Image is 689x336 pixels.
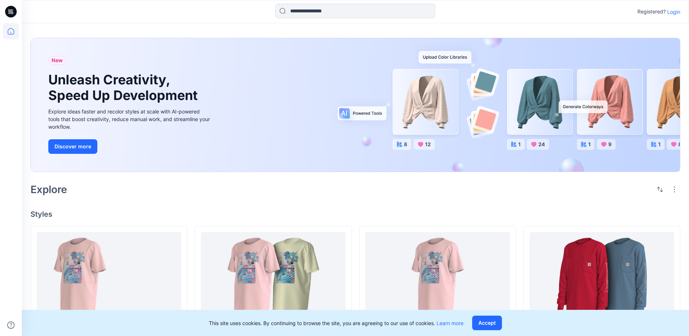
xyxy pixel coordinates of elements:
button: Accept [472,316,502,330]
a: RASPBERRY_DEMO [365,232,510,321]
h1: Unleash Creativity, Speed Up Development [48,72,201,103]
button: Discover more [48,139,97,154]
a: Discover more [48,139,212,154]
h4: Styles [31,210,680,219]
div: Explore ideas faster and recolor styles at scale with AI-powered tools that boost creativity, red... [48,108,212,131]
a: Learn more [437,320,463,326]
p: This site uses cookies. By continuing to browse the site, you are agreeing to our use of cookies. [209,319,463,327]
a: GW TEST [530,232,674,321]
a: RASPBERRY_DEMO_COLOR UP_2 [37,232,181,321]
p: Registered? [637,7,666,16]
h2: Explore [31,184,67,195]
span: New [52,56,63,65]
p: Login [667,8,680,16]
a: RASPBERRY_DEMO_COLOR UP [201,232,345,321]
